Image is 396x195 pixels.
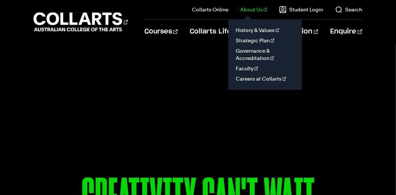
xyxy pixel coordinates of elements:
[335,6,362,13] a: Search
[330,19,362,44] a: Enquire
[192,6,228,13] a: Collarts Online
[34,11,126,32] div: Go to homepage
[240,6,267,13] a: About Us
[234,35,296,46] a: Strategic Plan
[234,63,296,74] a: Faculty
[144,19,178,44] a: Courses
[234,46,296,63] a: Governance & Accreditation
[234,74,296,84] a: Careers at Collarts
[234,25,296,35] a: History & Values
[279,6,323,13] a: Student Login
[190,19,237,44] a: Collarts Life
